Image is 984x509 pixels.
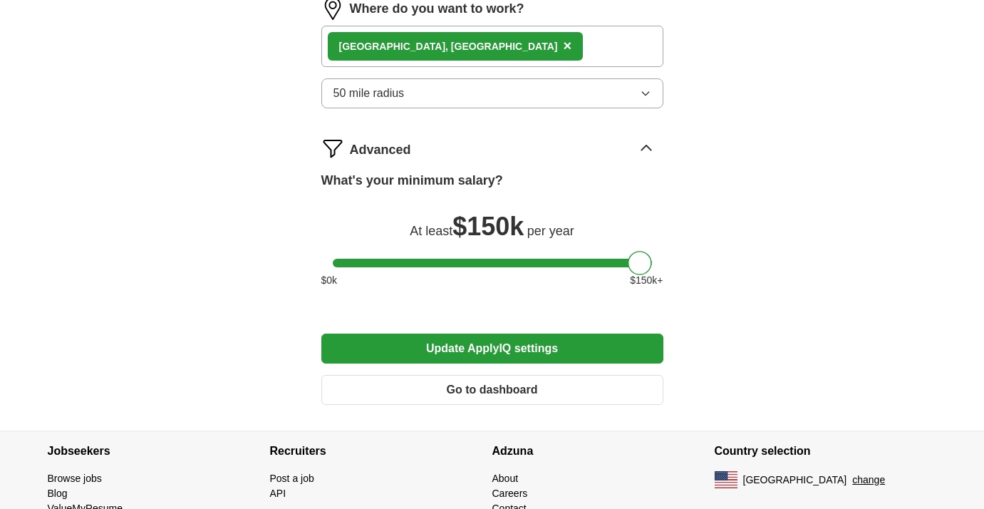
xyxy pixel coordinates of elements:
button: × [563,36,571,57]
a: About [492,473,519,484]
div: [GEOGRAPHIC_DATA], [GEOGRAPHIC_DATA] [339,39,558,54]
label: What's your minimum salary? [321,171,503,190]
h4: Country selection [715,431,937,471]
button: change [852,473,885,488]
span: $ 0 k [321,273,338,288]
a: Blog [48,488,68,499]
button: 50 mile radius [321,78,663,108]
span: $ 150 k+ [630,273,663,288]
a: API [270,488,286,499]
button: Update ApplyIQ settings [321,334,663,364]
img: US flag [715,471,737,488]
a: Post a job [270,473,314,484]
a: Browse jobs [48,473,102,484]
span: × [563,38,571,53]
span: [GEOGRAPHIC_DATA] [743,473,847,488]
span: 50 mile radius [333,85,405,102]
span: $ 150k [452,212,524,241]
a: Careers [492,488,528,499]
span: At least [410,224,452,238]
img: filter [321,137,344,160]
button: Go to dashboard [321,375,663,405]
span: per year [527,224,574,238]
span: Advanced [350,140,411,160]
